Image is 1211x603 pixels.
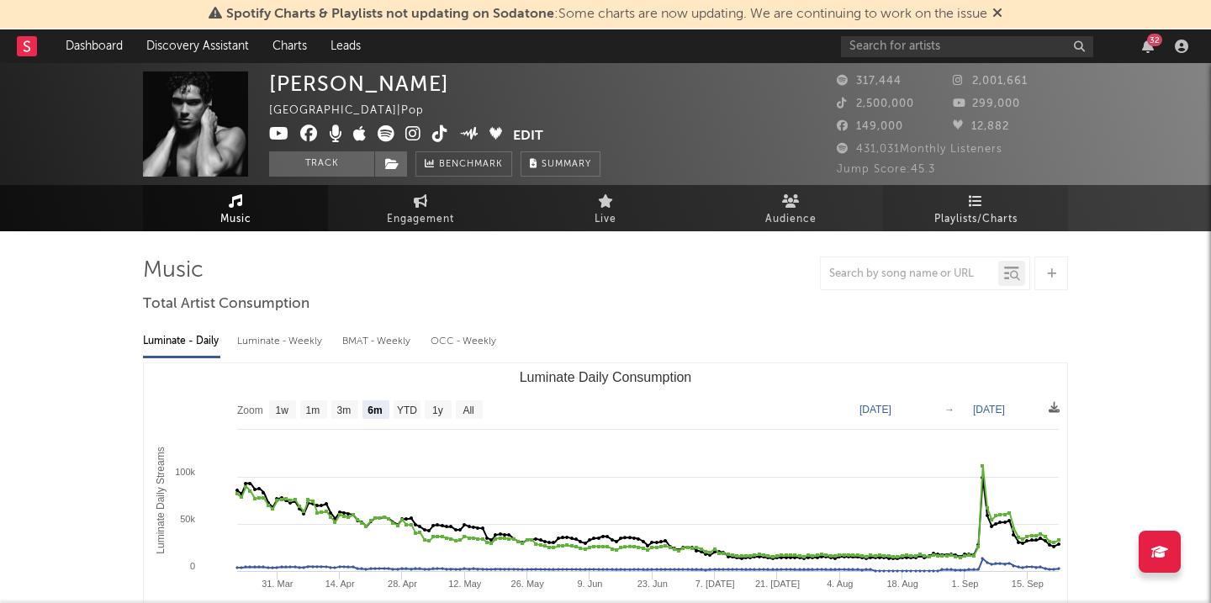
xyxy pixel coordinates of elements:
[342,327,414,356] div: BMAT - Weekly
[698,185,883,231] a: Audience
[226,8,987,21] span: : Some charts are now updating. We are continuing to work on the issue
[415,151,512,177] a: Benchmark
[992,8,1002,21] span: Dismiss
[886,579,918,589] text: 18. Aug
[180,514,195,524] text: 50k
[328,185,513,231] a: Engagement
[269,71,449,96] div: [PERSON_NAME]
[837,76,902,87] span: 317,444
[520,370,692,384] text: Luminate Daily Consumption
[143,294,309,315] span: Total Artist Consumption
[306,405,320,416] text: 1m
[337,405,352,416] text: 3m
[953,98,1020,109] span: 299,000
[190,561,195,571] text: 0
[1142,40,1154,53] button: 32
[155,447,167,553] text: Luminate Daily Streams
[143,327,220,356] div: Luminate - Daily
[837,121,903,132] span: 149,000
[261,29,319,63] a: Charts
[269,151,374,177] button: Track
[821,267,998,281] input: Search by song name or URL
[397,405,417,416] text: YTD
[511,579,545,589] text: 26. May
[431,327,498,356] div: OCC - Weekly
[513,125,543,146] button: Edit
[325,579,355,589] text: 14. Apr
[952,579,979,589] text: 1. Sep
[432,405,443,416] text: 1y
[837,164,935,175] span: Jump Score: 45.3
[859,404,891,415] text: [DATE]
[577,579,602,589] text: 9. Jun
[595,209,616,230] span: Live
[637,579,668,589] text: 23. Jun
[237,405,263,416] text: Zoom
[837,144,1002,155] span: 431,031 Monthly Listeners
[695,579,735,589] text: 7. [DATE]
[388,579,417,589] text: 28. Apr
[841,36,1093,57] input: Search for artists
[827,579,853,589] text: 4. Aug
[368,405,382,416] text: 6m
[463,405,473,416] text: All
[387,209,454,230] span: Engagement
[448,579,482,589] text: 12. May
[513,185,698,231] a: Live
[944,404,955,415] text: →
[837,98,914,109] span: 2,500,000
[175,467,195,477] text: 100k
[54,29,135,63] a: Dashboard
[226,8,554,21] span: Spotify Charts & Playlists not updating on Sodatone
[220,209,251,230] span: Music
[521,151,600,177] button: Summary
[973,404,1005,415] text: [DATE]
[953,76,1028,87] span: 2,001,661
[953,121,1009,132] span: 12,882
[755,579,800,589] text: 21. [DATE]
[1147,34,1162,46] div: 32
[765,209,817,230] span: Audience
[276,405,289,416] text: 1w
[883,185,1068,231] a: Playlists/Charts
[237,327,325,356] div: Luminate - Weekly
[439,155,503,175] span: Benchmark
[269,101,443,121] div: [GEOGRAPHIC_DATA] | Pop
[319,29,373,63] a: Leads
[135,29,261,63] a: Discovery Assistant
[542,160,591,169] span: Summary
[1012,579,1044,589] text: 15. Sep
[143,185,328,231] a: Music
[262,579,293,589] text: 31. Mar
[934,209,1018,230] span: Playlists/Charts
